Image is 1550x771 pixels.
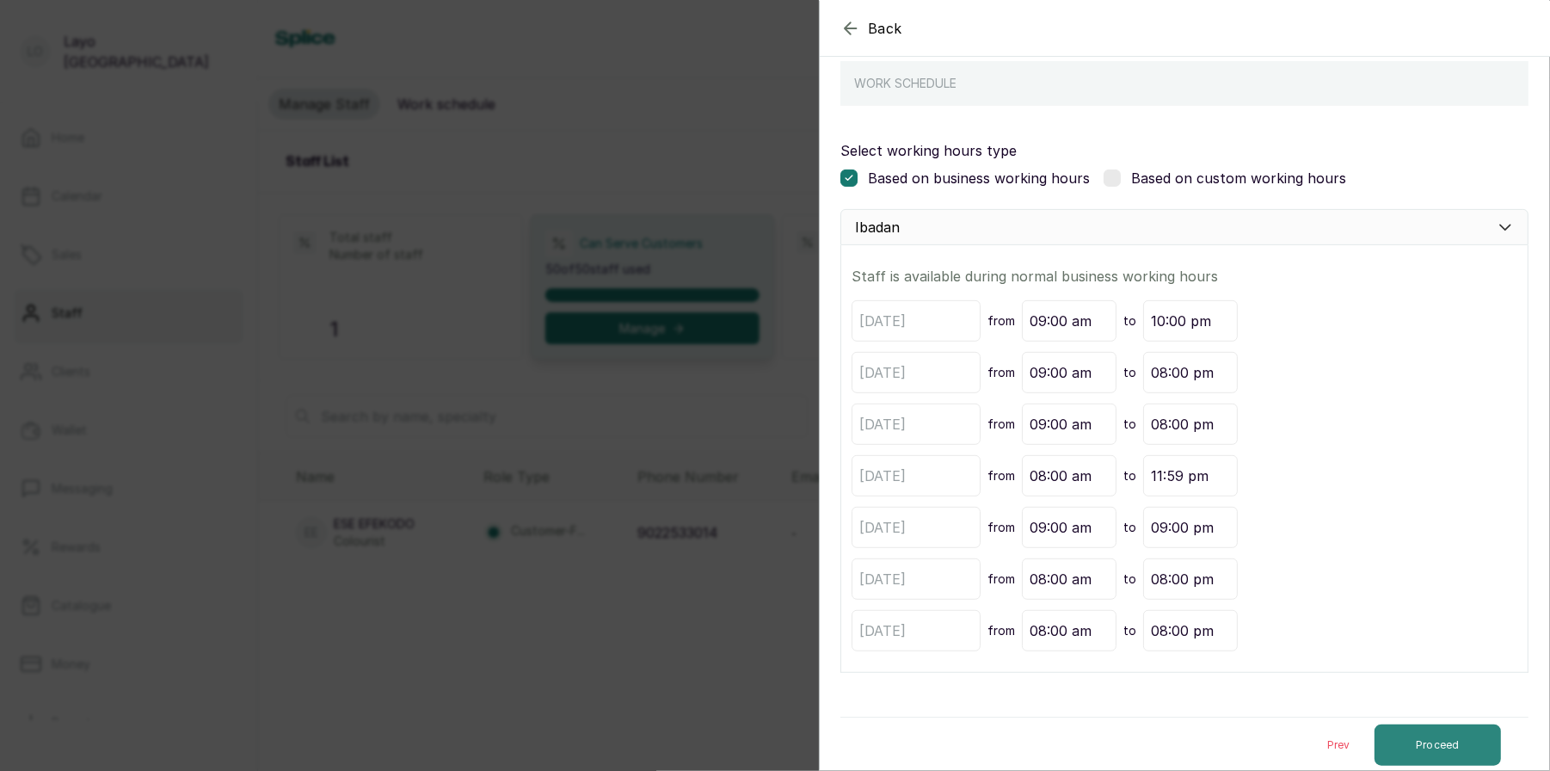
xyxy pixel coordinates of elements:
[852,300,981,342] div: [DATE]
[987,364,1015,381] span: from
[1022,558,1116,600] div: 08:00 am
[987,571,1015,588] span: from
[987,519,1015,536] span: from
[840,18,902,39] button: Back
[854,75,1515,92] p: WORK SCHEDULE
[1143,352,1238,393] div: 08:00 pm
[1123,364,1136,381] span: to
[852,610,981,651] div: [DATE]
[852,266,1517,287] p: Staff is available during normal business working hours
[852,352,981,393] div: [DATE]
[987,416,1015,433] span: from
[852,455,981,497] div: [DATE]
[1123,312,1136,330] span: to
[852,404,981,445] div: [DATE]
[1143,610,1238,651] div: 08:00 pm
[868,18,902,39] span: Back
[1143,455,1238,497] div: 11:59 pm
[1123,571,1136,588] span: to
[868,168,1090,188] p: Based on business working hours
[987,622,1015,639] span: from
[855,217,900,237] p: Ibadan
[1143,404,1238,445] div: 08:00 pm
[840,140,1528,161] p: Select working hours type
[1313,725,1364,766] button: Prev
[1123,622,1136,639] span: to
[1022,404,1116,445] div: 09:00 am
[1123,467,1136,484] span: to
[1022,455,1116,497] div: 08:00 am
[1131,168,1346,188] p: Based on custom working hours
[1123,416,1136,433] span: to
[987,467,1015,484] span: from
[1022,352,1116,393] div: 09:00 am
[1123,519,1136,536] span: to
[1022,507,1116,548] div: 09:00 am
[987,312,1015,330] span: from
[1143,558,1238,600] div: 08:00 pm
[1022,300,1116,342] div: 09:00 am
[1022,610,1116,651] div: 08:00 am
[1143,507,1238,548] div: 09:00 pm
[1375,725,1501,766] button: Proceed
[852,507,981,548] div: [DATE]
[1143,300,1238,342] div: 10:00 pm
[852,558,981,600] div: [DATE]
